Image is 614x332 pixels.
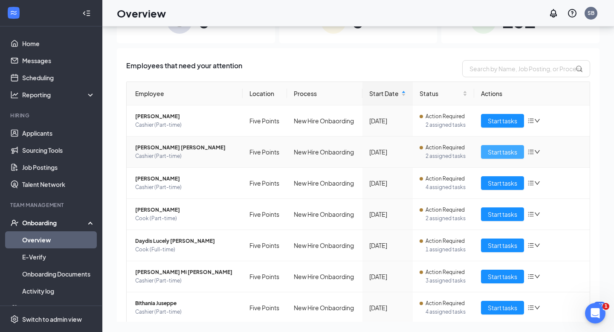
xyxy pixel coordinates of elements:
[22,265,95,282] a: Onboarding Documents
[22,248,95,265] a: E-Verify
[369,241,406,250] div: [DATE]
[243,168,287,199] td: Five Points
[22,35,95,52] a: Home
[462,60,590,77] input: Search by Name, Job Posting, or Process
[481,114,524,128] button: Start tasks
[22,52,95,69] a: Messages
[135,299,236,308] span: Bithania Juseppe
[426,143,465,152] span: Action Required
[127,82,243,105] th: Employee
[426,183,467,192] span: 4 assigned tasks
[369,116,406,125] div: [DATE]
[22,282,95,300] a: Activity log
[22,142,95,159] a: Sourcing Tools
[488,147,517,157] span: Start tasks
[369,178,406,188] div: [DATE]
[22,159,95,176] a: Job Postings
[10,112,93,119] div: Hiring
[426,152,467,160] span: 2 assigned tasks
[534,242,540,248] span: down
[287,292,362,323] td: New Hire Onbaording
[426,299,465,308] span: Action Required
[534,118,540,124] span: down
[22,218,88,227] div: Onboarding
[369,210,406,219] div: [DATE]
[369,147,406,157] div: [DATE]
[488,241,517,250] span: Start tasks
[548,8,559,18] svg: Notifications
[135,245,236,254] span: Cook (Full-time)
[527,117,534,124] span: bars
[481,207,524,221] button: Start tasks
[426,112,465,121] span: Action Required
[426,308,467,316] span: 4 assigned tasks
[135,143,236,152] span: [PERSON_NAME] [PERSON_NAME]
[426,214,467,223] span: 2 assigned tasks
[481,239,524,252] button: Start tasks
[22,231,95,248] a: Overview
[126,60,242,77] span: Employees that need your attention
[22,176,95,193] a: Talent Network
[426,175,465,183] span: Action Required
[481,301,524,315] button: Start tasks
[243,82,287,105] th: Location
[534,149,540,155] span: down
[135,112,236,121] span: [PERSON_NAME]
[426,206,465,214] span: Action Required
[481,176,524,190] button: Start tasks
[534,211,540,217] span: down
[594,302,605,309] div: 107
[527,242,534,249] span: bars
[82,9,91,17] svg: Collapse
[567,8,577,18] svg: QuestionInfo
[488,210,517,219] span: Start tasks
[527,304,534,311] span: bars
[474,82,590,105] th: Actions
[117,6,166,20] h1: Overview
[135,175,236,183] span: [PERSON_NAME]
[135,268,236,277] span: [PERSON_NAME] Mi [PERSON_NAME]
[426,268,465,277] span: Action Required
[287,168,362,199] td: New Hire Onbaording
[287,137,362,168] td: New Hire Onbaording
[243,230,287,261] td: Five Points
[413,82,474,105] th: Status
[243,199,287,230] td: Five Points
[9,9,18,17] svg: WorkstreamLogo
[10,218,19,227] svg: UserCheck
[585,303,605,323] iframe: Intercom live chat
[22,315,82,323] div: Switch to admin view
[369,303,406,312] div: [DATE]
[287,82,362,105] th: Process
[488,303,517,312] span: Start tasks
[135,206,236,214] span: [PERSON_NAME]
[488,272,517,281] span: Start tasks
[135,277,236,285] span: Cashier (Part-time)
[534,305,540,311] span: down
[426,121,467,129] span: 2 assigned tasks
[243,137,287,168] td: Five Points
[481,145,524,159] button: Start tasks
[481,270,524,283] button: Start tasks
[527,149,534,155] span: bars
[135,308,236,316] span: Cashier (Part-time)
[287,230,362,261] td: New Hire Onbaording
[602,303,609,310] span: 1
[588,9,594,17] div: SB
[420,89,460,98] span: Status
[426,237,465,245] span: Action Required
[22,300,95,317] a: Team
[527,211,534,218] span: bars
[243,261,287,292] td: Five Points
[488,116,517,125] span: Start tasks
[243,292,287,323] td: Five Points
[426,277,467,285] span: 3 assigned tasks
[534,180,540,186] span: down
[135,183,236,192] span: Cashier (Part-time)
[135,214,236,223] span: Cook (Part-time)
[10,90,19,99] svg: Analysis
[527,180,534,186] span: bars
[135,152,236,160] span: Cashier (Part-time)
[135,237,236,245] span: Daydis Lucely [PERSON_NAME]
[287,199,362,230] td: New Hire Onbaording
